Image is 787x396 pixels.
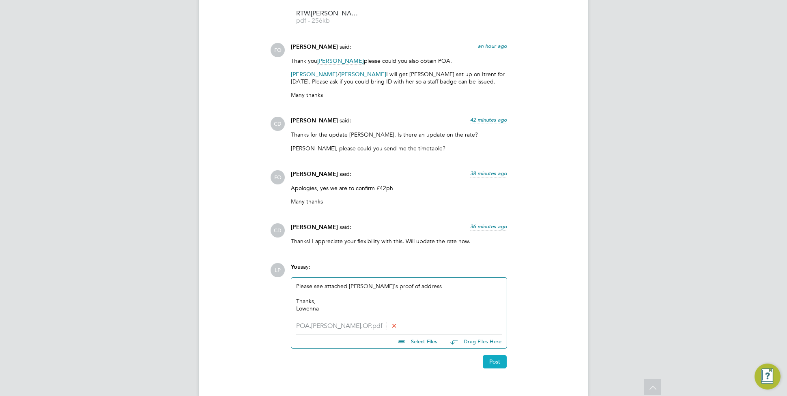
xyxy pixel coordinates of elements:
[296,11,361,17] span: RTW.[PERSON_NAME]%20Monrose.OP.
[291,184,507,192] p: Apologies, yes we are to confirm £42ph
[296,18,361,24] span: pdf - 256kb
[483,355,507,368] button: Post
[291,198,507,205] p: Many thanks
[291,43,338,50] span: [PERSON_NAME]
[291,117,338,124] span: [PERSON_NAME]
[296,283,502,317] div: Please see attached [PERSON_NAME]'s proof of address
[470,223,507,230] span: 36 minutes ago
[271,117,285,131] span: CD
[340,223,351,231] span: said:
[291,131,507,138] p: Thanks for the update [PERSON_NAME]. Is there an update on the rate?
[291,71,507,85] p: / I will get [PERSON_NAME] set up on Itrent for [DATE]. Please ask if you could bring ID with her...
[271,263,285,277] span: LP
[340,170,351,178] span: said:
[296,322,502,330] li: POA.[PERSON_NAME].OP.pdf
[317,57,364,65] span: [PERSON_NAME]
[755,364,781,390] button: Engage Resource Center
[291,57,507,64] p: Thank you please could you also obtain POA.
[271,223,285,238] span: CD
[340,117,351,124] span: said:
[340,71,386,78] span: [PERSON_NAME]
[291,171,338,178] span: [PERSON_NAME]
[291,91,507,98] p: Many thanks
[291,263,507,277] div: say:
[291,71,338,78] span: [PERSON_NAME]
[291,263,301,270] span: You
[271,170,285,184] span: FO
[444,333,502,350] button: Drag Files Here
[291,145,507,152] p: [PERSON_NAME], please could you send me the timetable?
[291,224,338,231] span: [PERSON_NAME]
[271,43,285,57] span: FO
[296,305,502,312] div: Lowenna
[478,43,507,49] span: an hour ago
[470,170,507,177] span: 38 minutes ago
[340,43,351,50] span: said:
[296,298,502,305] div: Thanks,
[296,11,361,24] a: RTW.[PERSON_NAME]%20Monrose.OP. pdf - 256kb
[291,238,507,245] p: Thanks! I appreciate your flexibility with this. Will update the rate now.
[470,116,507,123] span: 42 minutes ago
